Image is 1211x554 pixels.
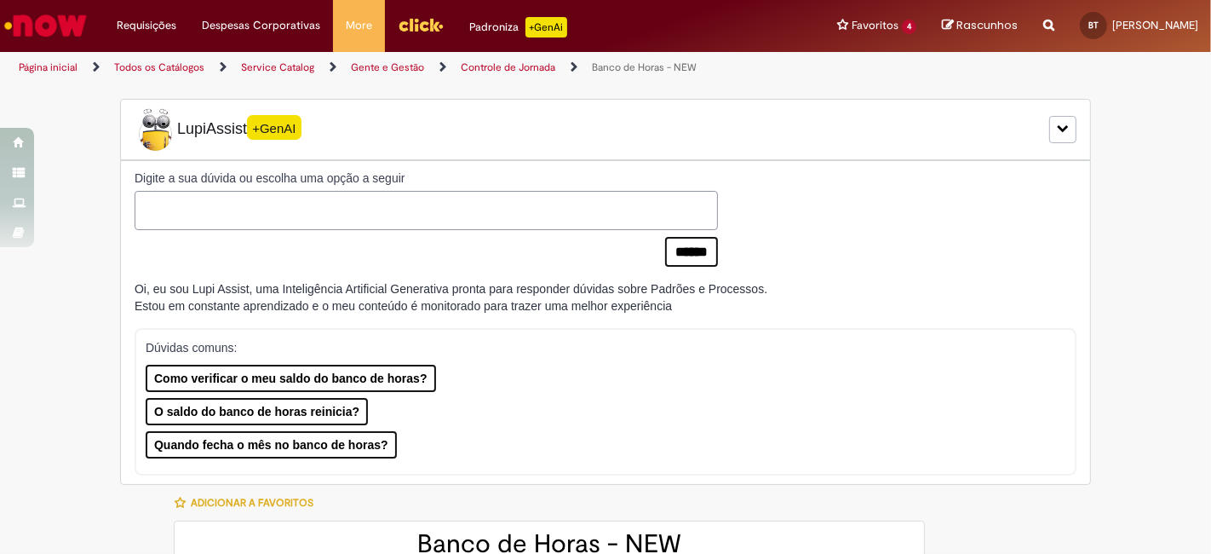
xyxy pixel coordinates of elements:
span: Requisições [117,17,176,34]
p: +GenAi [525,17,567,38]
span: 4 [902,20,916,34]
a: Gente e Gestão [351,61,424,74]
div: Oi, eu sou Lupi Assist, uma Inteligência Artificial Generativa pronta para responder dúvidas sobr... [135,280,767,315]
div: Padroniza [469,17,567,38]
a: Todos os Catálogos [114,61,204,74]
ul: Trilhas de página [13,52,795,84]
span: Favoritos [852,17,898,34]
span: More [346,17,372,34]
p: Dúvidas comuns: [146,339,1051,356]
img: ServiceNow [2,9,89,43]
a: Banco de Horas - NEW [592,61,697,74]
a: Service Catalog [241,61,314,74]
a: Controle de Jornada [461,61,555,74]
a: Rascunhos [942,18,1018,34]
label: Digite a sua dúvida ou escolha uma opção a seguir [135,170,718,187]
span: Rascunhos [956,17,1018,33]
span: [PERSON_NAME] [1112,18,1198,32]
img: click_logo_yellow_360x200.png [398,12,444,38]
span: LupiAssist [135,108,301,151]
div: LupiLupiAssist+GenAI [120,99,1091,160]
button: O saldo do banco de horas reinicia? [146,398,368,425]
button: Quando fecha o mês no banco de horas? [146,431,397,459]
img: Lupi [135,108,177,151]
span: BT [1088,20,1099,31]
span: Despesas Corporativas [202,17,320,34]
button: Adicionar a Favoritos [174,485,323,521]
span: Adicionar a Favoritos [191,496,313,510]
button: Como verificar o meu saldo do banco de horas? [146,365,436,392]
span: +GenAI [247,115,301,140]
a: Página inicial [19,61,77,74]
